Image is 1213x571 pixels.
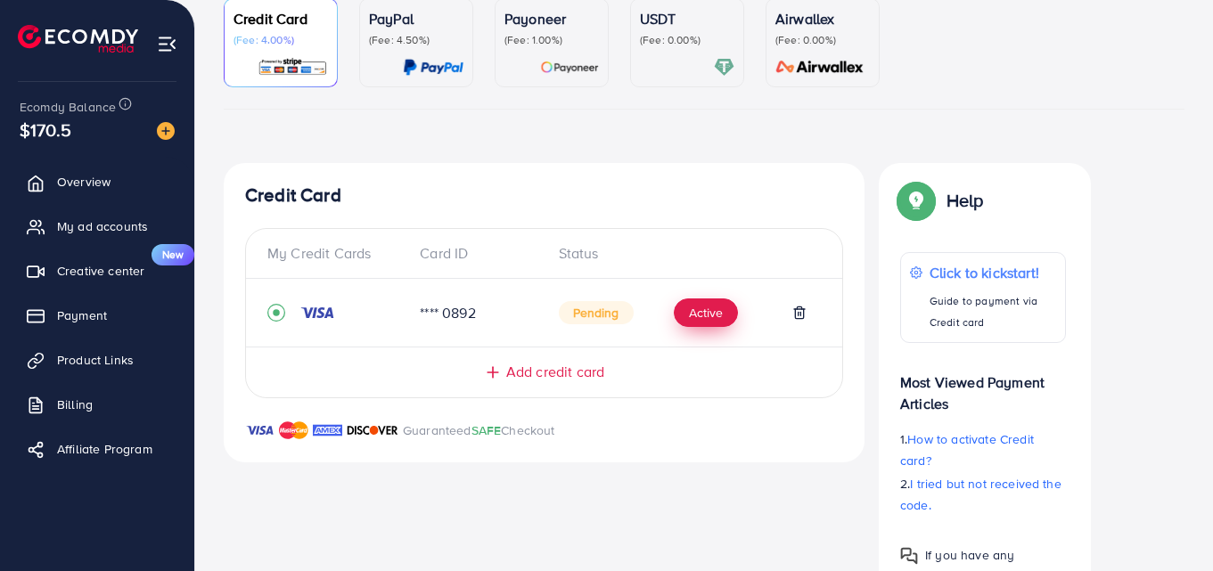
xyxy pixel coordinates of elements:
[57,440,152,458] span: Affiliate Program
[313,420,342,441] img: brand
[267,243,406,264] div: My Credit Cards
[245,420,275,441] img: brand
[13,298,181,333] a: Payment
[545,243,822,264] div: Status
[267,304,285,322] svg: record circle
[1137,491,1200,558] iframe: Chat
[152,244,194,265] span: New
[770,57,870,77] img: card
[57,262,144,280] span: Creative center
[13,387,181,422] a: Billing
[640,33,734,47] p: (Fee: 0.00%)
[20,117,71,143] span: $170.5
[930,290,1056,333] p: Guide to payment via Credit card
[258,57,328,77] img: card
[279,420,308,441] img: brand
[13,253,181,289] a: Creative centerNew
[18,25,138,53] img: logo
[13,164,181,200] a: Overview
[234,33,328,47] p: (Fee: 4.00%)
[640,8,734,29] p: USDT
[403,57,463,77] img: card
[20,98,116,116] span: Ecomdy Balance
[900,428,1066,471] p: 1.
[13,431,181,467] a: Affiliate Program
[299,306,335,320] img: credit
[504,33,599,47] p: (Fee: 1.00%)
[369,33,463,47] p: (Fee: 4.50%)
[13,342,181,378] a: Product Links
[403,420,555,441] p: Guaranteed Checkout
[930,262,1056,283] p: Click to kickstart!
[900,430,1034,469] span: How to activate Credit card?
[369,8,463,29] p: PayPal
[157,34,177,54] img: menu
[504,8,599,29] p: Payoneer
[775,8,870,29] p: Airwallex
[540,57,599,77] img: card
[347,420,398,441] img: brand
[406,243,544,264] div: Card ID
[245,184,843,207] h4: Credit Card
[559,301,634,324] span: Pending
[57,173,111,191] span: Overview
[900,357,1066,414] p: Most Viewed Payment Articles
[157,122,175,140] img: image
[57,351,134,369] span: Product Links
[234,8,328,29] p: Credit Card
[947,190,984,211] p: Help
[900,473,1066,516] p: 2.
[900,547,918,565] img: Popup guide
[714,57,734,77] img: card
[57,396,93,413] span: Billing
[900,184,932,216] img: Popup guide
[775,33,870,47] p: (Fee: 0.00%)
[900,475,1061,514] span: I tried but not received the code.
[471,421,502,439] span: SAFE
[57,217,148,235] span: My ad accounts
[506,362,604,382] span: Add credit card
[57,306,107,324] span: Payment
[674,298,738,327] button: Active
[13,208,181,244] a: My ad accounts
